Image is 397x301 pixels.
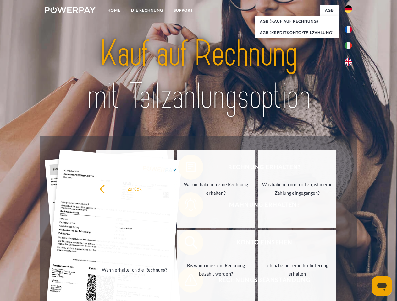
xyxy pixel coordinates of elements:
img: fr [345,26,352,33]
div: Was habe ich noch offen, ist meine Zahlung eingegangen? [262,180,333,197]
img: title-powerpay_de.svg [60,30,337,120]
img: logo-powerpay-white.svg [45,7,96,13]
iframe: Schaltfläche zum Öffnen des Messaging-Fensters [372,276,392,296]
div: Wann erhalte ich die Rechnung? [99,265,170,274]
a: AGB (Kreditkonto/Teilzahlung) [255,27,339,38]
img: de [345,5,352,13]
div: zurück [99,184,170,193]
div: Ich habe nur eine Teillieferung erhalten [262,261,333,278]
img: it [345,42,352,49]
div: Warum habe ich eine Rechnung erhalten? [181,180,251,197]
a: DIE RECHNUNG [126,5,168,16]
a: Was habe ich noch offen, ist meine Zahlung eingegangen? [258,150,336,228]
a: agb [320,5,339,16]
a: AGB (Kauf auf Rechnung) [255,16,339,27]
a: Home [102,5,126,16]
div: Bis wann muss die Rechnung bezahlt werden? [181,261,251,278]
a: SUPPORT [168,5,198,16]
img: en [345,58,352,66]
